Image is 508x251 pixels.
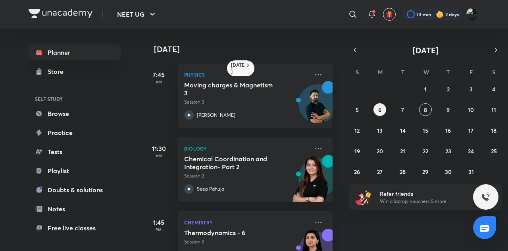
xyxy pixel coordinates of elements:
h5: Moving charges & Magnetism 3 [184,81,283,97]
p: Session 3 [184,98,309,106]
abbr: October 7, 2025 [401,106,404,114]
a: Free live classes [29,220,121,236]
button: October 23, 2025 [442,145,454,157]
abbr: October 31, 2025 [468,168,474,176]
img: avatar [386,11,393,18]
abbr: October 25, 2025 [491,147,497,155]
button: October 29, 2025 [419,165,432,178]
abbr: October 11, 2025 [491,106,496,114]
abbr: Monday [378,68,383,76]
p: Physics [184,70,309,79]
h5: Chemical Coordination and Integration- Part 2 [184,155,283,171]
button: October 27, 2025 [373,165,386,178]
button: October 18, 2025 [487,124,500,137]
abbr: October 4, 2025 [492,85,495,93]
abbr: October 30, 2025 [445,168,452,176]
img: Avatar [299,89,337,127]
button: October 9, 2025 [442,103,454,116]
img: referral [356,189,371,205]
abbr: October 3, 2025 [470,85,473,93]
abbr: October 8, 2025 [424,106,427,114]
img: Company Logo [29,9,92,18]
a: Company Logo [29,9,92,20]
abbr: October 19, 2025 [354,147,360,155]
abbr: October 18, 2025 [491,127,496,134]
button: October 24, 2025 [465,145,477,157]
a: Notes [29,201,121,217]
p: Session 6 [184,238,309,245]
button: October 1, 2025 [419,83,432,95]
button: October 31, 2025 [465,165,477,178]
button: October 20, 2025 [373,145,386,157]
a: Tests [29,144,121,160]
abbr: October 29, 2025 [422,168,428,176]
a: Planner [29,44,121,60]
p: AM [143,153,175,158]
abbr: October 20, 2025 [377,147,383,155]
button: [DATE] [360,44,491,56]
abbr: October 12, 2025 [354,127,360,134]
abbr: October 27, 2025 [377,168,383,176]
abbr: October 26, 2025 [354,168,360,176]
button: October 28, 2025 [396,165,409,178]
h6: Refer friends [380,189,477,198]
abbr: October 24, 2025 [468,147,474,155]
abbr: October 17, 2025 [468,127,473,134]
h5: 1:45 [143,218,175,227]
abbr: Tuesday [401,68,404,76]
button: October 14, 2025 [396,124,409,137]
h5: 11:30 [143,144,175,153]
img: Shaikh abdul [466,8,479,21]
abbr: October 28, 2025 [400,168,406,176]
button: October 6, 2025 [373,103,386,116]
button: October 22, 2025 [419,145,432,157]
button: October 16, 2025 [442,124,454,137]
abbr: October 23, 2025 [445,147,451,155]
button: October 19, 2025 [351,145,364,157]
h4: [DATE] [154,44,341,54]
button: October 30, 2025 [442,165,454,178]
a: Practice [29,125,121,141]
a: Doubts & solutions [29,182,121,198]
button: avatar [383,8,396,21]
h6: SELF STUDY [29,92,121,106]
abbr: Saturday [492,68,495,76]
p: AM [143,79,175,84]
p: PM [143,227,175,232]
p: Session 2 [184,172,309,180]
a: Store [29,64,121,79]
button: October 17, 2025 [465,124,477,137]
p: [PERSON_NAME] [197,112,235,119]
abbr: October 1, 2025 [424,85,427,93]
button: October 26, 2025 [351,165,364,178]
p: Biology [184,144,309,153]
img: ttu [481,192,491,202]
button: NEET UG [112,6,162,22]
p: Win a laptop, vouchers & more [380,198,477,205]
h6: [DATE] [231,62,245,75]
img: streak [436,10,444,18]
p: Seep Pahuja [197,185,224,193]
abbr: October 14, 2025 [400,127,406,134]
a: Playlist [29,163,121,179]
abbr: October 5, 2025 [356,106,359,114]
button: October 25, 2025 [487,145,500,157]
button: October 12, 2025 [351,124,364,137]
abbr: October 16, 2025 [445,127,451,134]
button: October 8, 2025 [419,103,432,116]
button: October 10, 2025 [465,103,477,116]
abbr: October 6, 2025 [378,106,381,114]
abbr: October 9, 2025 [446,106,450,114]
button: October 3, 2025 [465,83,477,95]
abbr: Wednesday [423,68,429,76]
button: October 4, 2025 [487,83,500,95]
button: October 7, 2025 [396,103,409,116]
abbr: October 22, 2025 [423,147,428,155]
img: unacademy [289,155,333,210]
span: [DATE] [413,45,439,56]
button: October 21, 2025 [396,145,409,157]
abbr: Sunday [356,68,359,76]
abbr: Friday [470,68,473,76]
h5: 7:45 [143,70,175,79]
h5: Thermodynamics - 6 [184,229,283,237]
